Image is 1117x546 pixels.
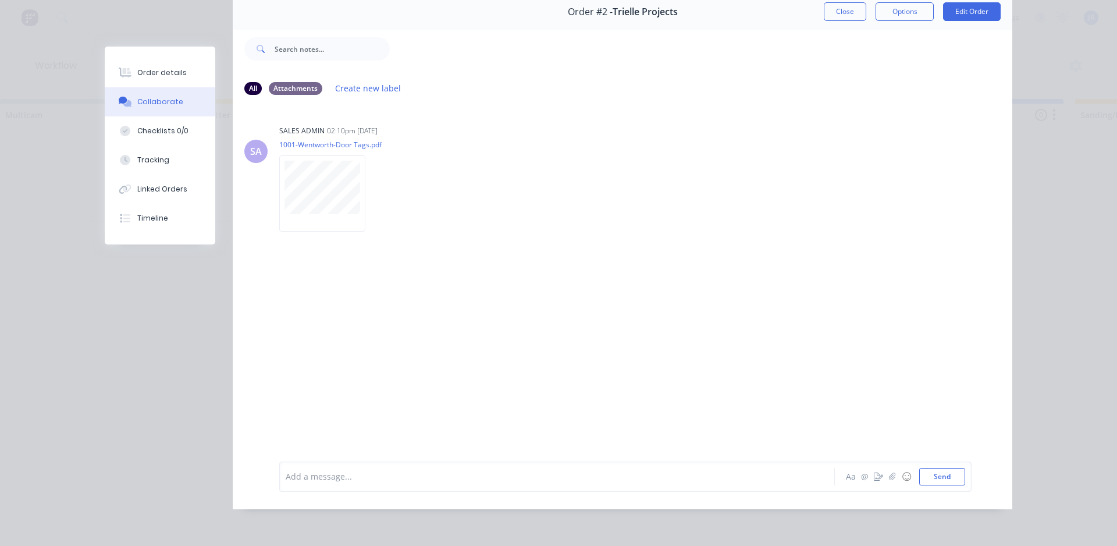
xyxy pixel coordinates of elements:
p: 1001-Wentworth-Door Tags.pdf [279,140,382,150]
div: Linked Orders [137,184,187,194]
button: Collaborate [105,87,215,116]
button: Checklists 0/0 [105,116,215,146]
div: SA [250,144,262,158]
div: Collaborate [137,97,183,107]
span: Trielle Projects [613,6,678,17]
div: All [244,82,262,95]
button: ☺ [899,470,913,484]
div: Tracking [137,155,169,165]
div: 02:10pm [DATE] [327,126,378,136]
button: Create new label [329,80,407,96]
input: Search notes... [275,37,390,61]
div: Attachments [269,82,322,95]
button: Tracking [105,146,215,175]
button: Timeline [105,204,215,233]
button: Send [919,468,965,485]
div: Timeline [137,213,168,224]
button: Close [824,2,866,21]
button: Options [876,2,934,21]
button: Order details [105,58,215,87]
div: Checklists 0/0 [137,126,188,136]
button: @ [858,470,871,484]
button: Linked Orders [105,175,215,204]
span: Order #2 - [568,6,613,17]
div: Order details [137,68,187,78]
button: Aa [844,470,858,484]
div: SALES ADMIN [279,126,325,136]
button: Edit Order [943,2,1001,21]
